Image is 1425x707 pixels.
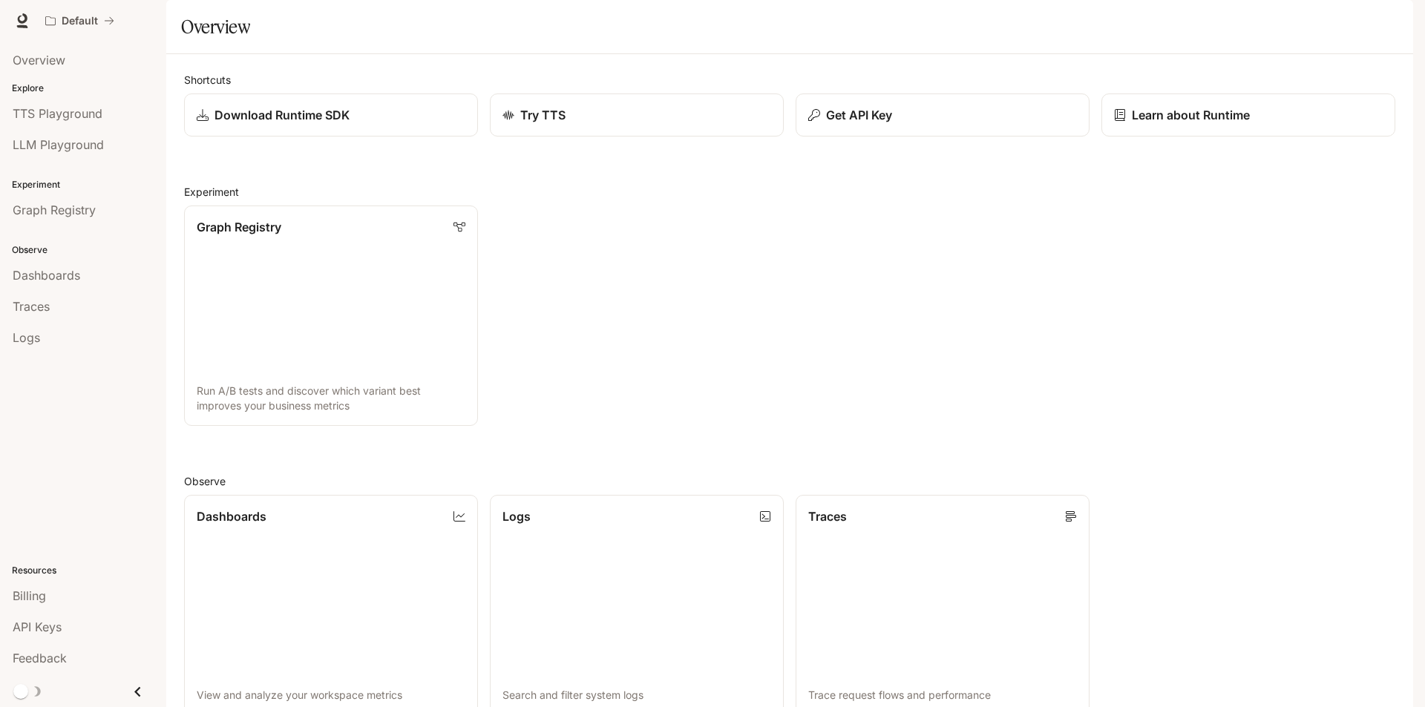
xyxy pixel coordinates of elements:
p: Search and filter system logs [502,688,771,703]
button: Get API Key [796,93,1090,137]
p: Run A/B tests and discover which variant best improves your business metrics [197,384,465,413]
p: Traces [808,507,847,525]
p: Try TTS [520,106,566,124]
button: All workspaces [39,6,121,36]
h2: Observe [184,473,1395,489]
h2: Shortcuts [184,72,1395,88]
p: Learn about Runtime [1132,106,1250,124]
a: Try TTS [490,93,784,137]
p: Logs [502,507,531,525]
a: Graph RegistryRun A/B tests and discover which variant best improves your business metrics [184,205,478,426]
h1: Overview [181,12,250,42]
p: Get API Key [826,106,892,124]
p: Default [62,15,98,27]
p: Trace request flows and performance [808,688,1077,703]
p: Dashboards [197,507,266,525]
p: Graph Registry [197,218,281,236]
p: View and analyze your workspace metrics [197,688,465,703]
h2: Experiment [184,184,1395,200]
p: Download Runtime SDK [214,106,350,124]
a: Download Runtime SDK [184,93,478,137]
a: Learn about Runtime [1101,93,1395,137]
